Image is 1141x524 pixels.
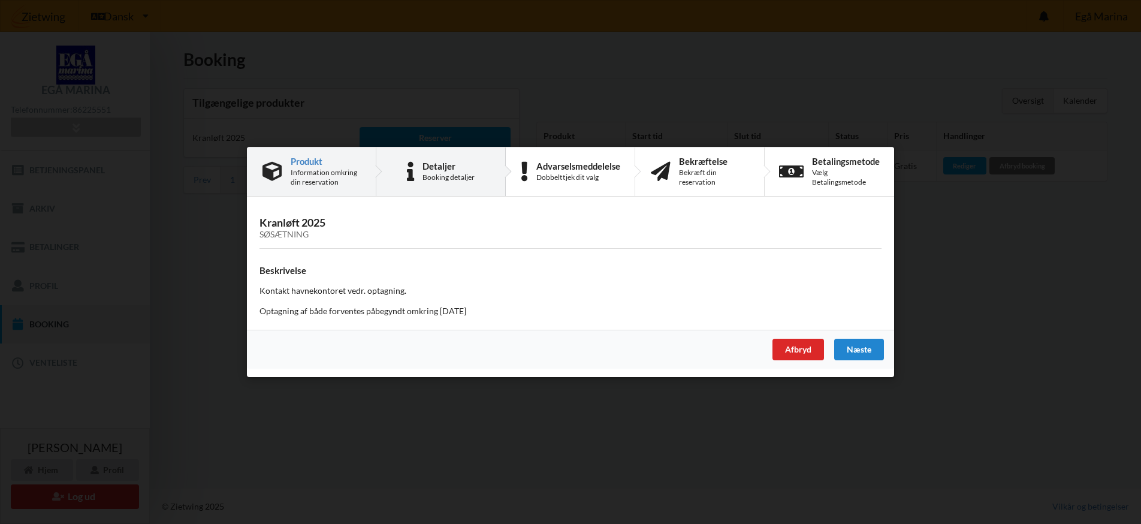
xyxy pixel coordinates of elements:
div: Produkt [291,156,360,166]
div: Afbryd [772,339,824,360]
div: Booking detaljer [422,173,475,182]
p: Optagning af både forventes påbegyndt omkring [DATE] [259,305,882,317]
h4: Beskrivelse [259,265,882,276]
h3: Kranløft 2025 [259,216,882,240]
div: Advarselsmeddelelse [536,161,620,171]
div: Dobbelttjek dit valg [536,173,620,182]
p: Kontakt havnekontoret vedr. optagning. [259,285,882,297]
div: Søsætning [259,230,882,240]
div: Vælg Betalingsmetode [812,168,880,187]
div: Bekræft din reservation [679,168,748,187]
div: Detaljer [422,161,475,171]
div: Næste [834,339,884,360]
div: Information omkring din reservation [291,168,360,187]
div: Bekræftelse [679,156,748,166]
div: Betalingsmetode [812,156,880,166]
